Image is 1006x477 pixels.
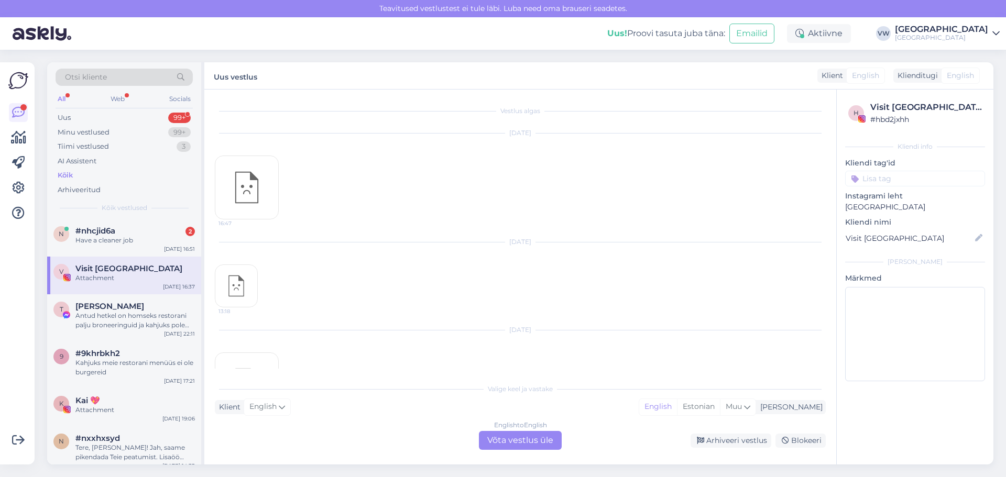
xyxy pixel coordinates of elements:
[56,92,68,106] div: All
[163,283,195,291] div: [DATE] 16:37
[60,352,63,360] span: 9
[59,268,63,275] span: V
[162,462,195,470] div: [DATE] 14:33
[726,402,742,411] span: Muu
[75,349,120,358] span: #9khrbkh2
[168,127,191,138] div: 99+
[59,437,64,445] span: n
[75,396,100,405] span: Kai 💖
[215,106,826,116] div: Vestlus algas
[639,399,677,415] div: English
[691,434,771,448] div: Arhiveeri vestlus
[845,191,985,202] p: Instagrami leht
[870,101,982,114] div: Visit [GEOGRAPHIC_DATA]
[58,170,73,181] div: Kõik
[75,302,144,311] span: Tarmo Rammo
[8,71,28,91] img: Askly Logo
[75,311,195,330] div: Antud hetkel on homseks restorani palju broneeringuid ja kahjuks pole võimalik lauda broneerida, ...
[854,109,859,117] span: h
[177,141,191,152] div: 3
[218,219,258,227] span: 16:47
[167,92,193,106] div: Socials
[846,232,973,244] input: Lisa nimi
[845,158,985,169] p: Kliendi tag'id
[58,113,71,123] div: Uus
[845,142,985,151] div: Kliendi info
[494,420,547,430] div: English to English
[164,245,195,253] div: [DATE] 16:51
[75,273,195,283] div: Attachment
[75,434,120,443] span: #nxxhxsyd
[215,237,826,247] div: [DATE]
[817,70,843,81] div: Klient
[852,70,879,81] span: English
[185,227,195,236] div: 2
[215,325,826,335] div: [DATE]
[787,24,851,43] div: Aktiivne
[58,185,101,195] div: Arhiveeritud
[895,25,1000,42] a: [GEOGRAPHIC_DATA][GEOGRAPHIC_DATA]
[60,305,63,313] span: T
[75,405,195,415] div: Attachment
[75,226,115,236] span: #nhcjid6a
[162,415,195,423] div: [DATE] 19:06
[895,25,988,34] div: [GEOGRAPHIC_DATA]
[893,70,938,81] div: Klienditugi
[845,273,985,284] p: Märkmed
[870,114,982,125] div: # hbd2jxhh
[845,171,985,186] input: Lisa tag
[845,202,985,213] p: [GEOGRAPHIC_DATA]
[215,265,257,307] img: attachment
[607,28,627,38] b: Uus!
[756,402,823,413] div: [PERSON_NAME]
[215,402,240,413] div: Klient
[479,431,562,450] div: Võta vestlus üle
[75,264,182,273] span: Visit Pärnu
[102,203,147,213] span: Kõik vestlused
[214,69,257,83] label: Uus vestlus
[249,401,277,413] span: English
[845,217,985,228] p: Kliendi nimi
[58,141,109,152] div: Tiimi vestlused
[75,236,195,245] div: Have a cleaner job
[845,257,985,267] div: [PERSON_NAME]
[65,72,107,83] span: Otsi kliente
[677,399,720,415] div: Estonian
[876,26,891,41] div: VW
[729,24,774,43] button: Emailid
[215,128,826,138] div: [DATE]
[58,156,96,167] div: AI Assistent
[59,400,64,407] span: K
[164,377,195,385] div: [DATE] 17:21
[775,434,826,448] div: Blokeeri
[607,27,725,40] div: Proovi tasuta juba täna:
[58,127,110,138] div: Minu vestlused
[164,330,195,338] div: [DATE] 22:11
[168,113,191,123] div: 99+
[59,230,64,238] span: n
[75,443,195,462] div: Tere, [PERSON_NAME]! Jah, saame pikendada Teie peatumist. Lisaöö deluxe toas maksab 110€. Saate s...
[895,34,988,42] div: [GEOGRAPHIC_DATA]
[215,384,826,394] div: Valige keel ja vastake
[947,70,974,81] span: English
[75,358,195,377] div: Kahjuks meie restorani menüüs ei ole burgereid
[108,92,127,106] div: Web
[218,307,258,315] span: 13:18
